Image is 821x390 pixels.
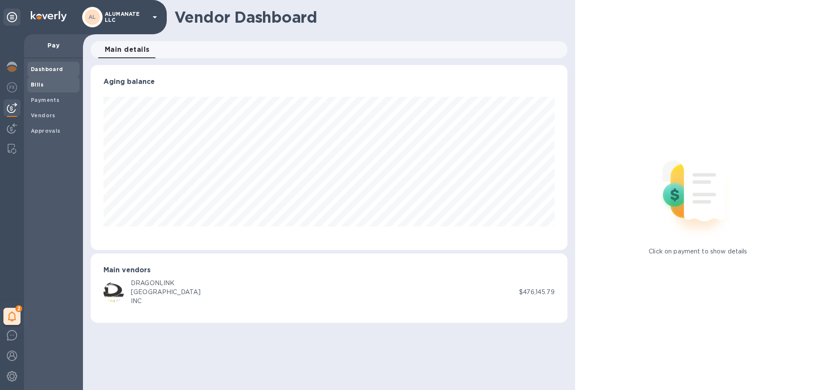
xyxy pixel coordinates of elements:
p: $476,145.79 [519,288,554,297]
p: Click on payment to show details [649,247,747,256]
div: Unpin categories [3,9,21,26]
b: Bills [31,81,44,88]
b: AL [89,14,96,20]
h1: Vendor Dashboard [174,8,561,26]
p: Pay [31,41,76,50]
div: DRAGONLINK [131,279,201,288]
b: Dashboard [31,66,63,72]
span: 2 [15,305,22,312]
img: Foreign exchange [7,82,17,92]
p: ALUMANATE LLC [105,11,148,23]
b: Approvals [31,128,61,134]
div: [GEOGRAPHIC_DATA] [131,288,201,297]
img: Logo [31,11,67,21]
h3: Main vendors [103,266,555,274]
span: Main details [105,44,150,56]
div: INC [131,297,201,306]
h3: Aging balance [103,78,555,86]
b: Vendors [31,112,56,119]
b: Payments [31,97,59,103]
